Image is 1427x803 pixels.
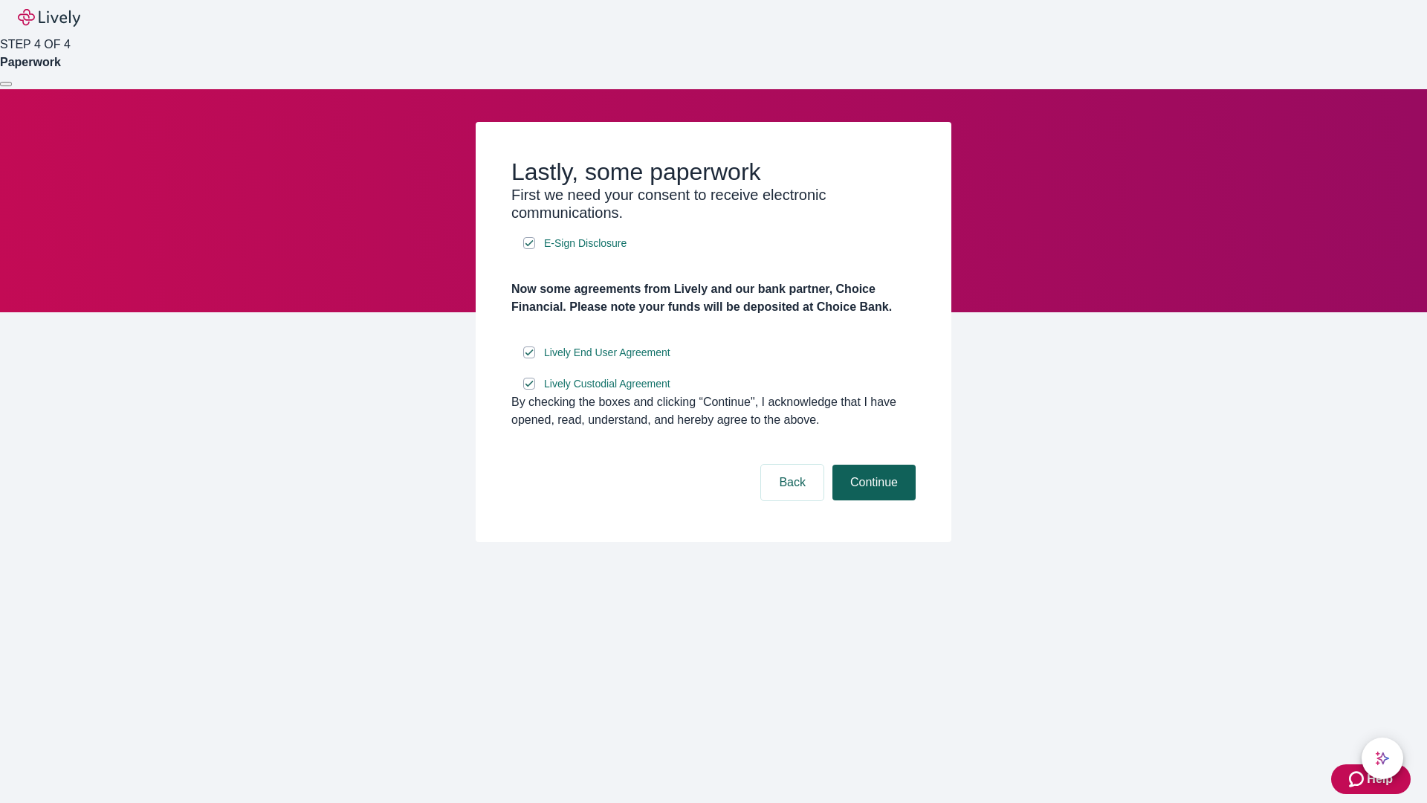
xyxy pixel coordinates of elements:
[541,375,673,393] a: e-sign disclosure document
[1367,770,1393,788] span: Help
[1362,738,1403,779] button: chat
[511,158,916,186] h2: Lastly, some paperwork
[1349,770,1367,788] svg: Zendesk support icon
[541,344,673,362] a: e-sign disclosure document
[761,465,823,500] button: Back
[541,234,630,253] a: e-sign disclosure document
[544,236,627,251] span: E-Sign Disclosure
[832,465,916,500] button: Continue
[511,393,916,429] div: By checking the boxes and clicking “Continue", I acknowledge that I have opened, read, understand...
[1331,764,1411,794] button: Zendesk support iconHelp
[1375,751,1390,766] svg: Lively AI Assistant
[18,9,80,27] img: Lively
[511,280,916,316] h4: Now some agreements from Lively and our bank partner, Choice Financial. Please note your funds wi...
[511,186,916,222] h3: First we need your consent to receive electronic communications.
[544,345,670,361] span: Lively End User Agreement
[544,376,670,392] span: Lively Custodial Agreement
